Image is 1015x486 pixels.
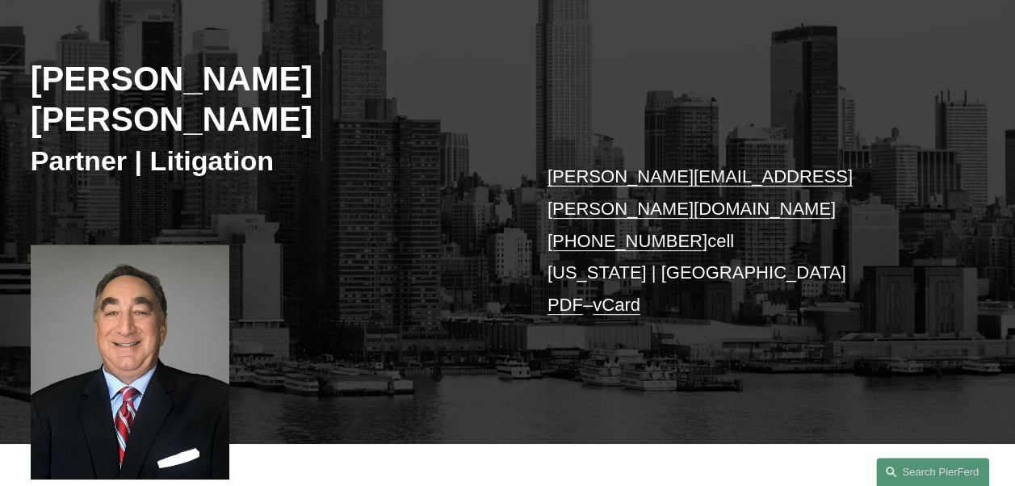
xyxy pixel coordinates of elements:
[31,59,508,140] h2: [PERSON_NAME] [PERSON_NAME]
[593,295,640,315] a: vCard
[547,231,707,251] a: [PHONE_NUMBER]
[547,295,583,315] a: PDF
[876,458,989,486] a: Search this site
[31,144,508,178] h3: Partner | Litigation
[547,161,945,321] p: cell [US_STATE] | [GEOGRAPHIC_DATA] –
[547,166,853,219] a: [PERSON_NAME][EMAIL_ADDRESS][PERSON_NAME][DOMAIN_NAME]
